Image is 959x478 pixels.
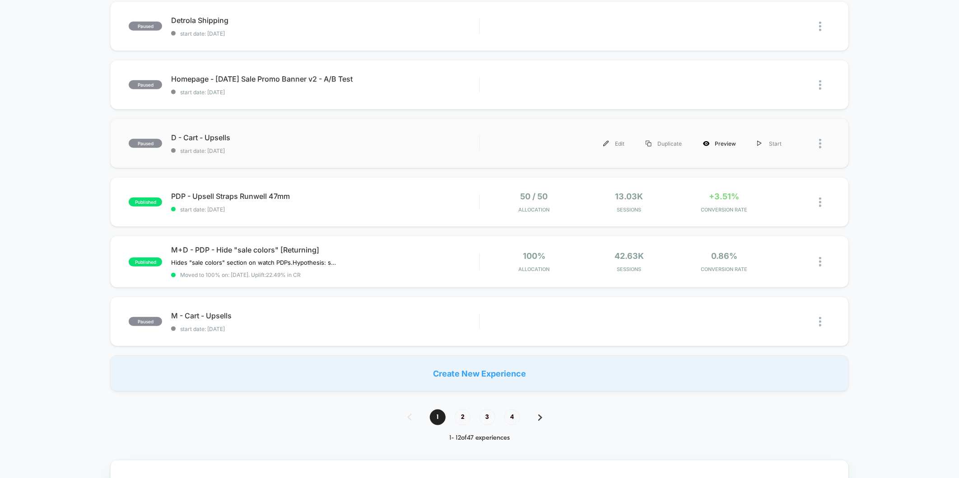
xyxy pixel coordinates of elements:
[430,409,446,425] span: 1
[679,207,770,213] span: CONVERSION RATE
[819,80,821,90] img: close
[819,257,821,267] img: close
[171,311,479,320] span: M - Cart - Upsells
[519,207,550,213] span: Allocation
[679,266,770,272] span: CONVERSION RATE
[171,16,479,25] span: Detrola Shipping
[819,198,821,207] img: close
[646,141,652,147] img: menu
[521,192,548,201] span: 50 / 50
[171,206,479,213] span: start date: [DATE]
[523,251,545,261] span: 100%
[171,192,479,201] span: PDP - Upsell Straps Runwell 47mm
[504,409,520,425] span: 4
[635,133,693,154] div: Duplicate
[819,317,821,326] img: close
[747,133,792,154] div: Start
[757,141,762,147] img: menu
[171,30,479,37] span: start date: [DATE]
[171,245,479,254] span: M+D - PDP - Hide "sale colors" [Returning]
[129,80,162,89] span: paused
[709,192,740,201] span: +3.51%
[819,139,821,148] img: close
[171,259,339,266] span: Hides "sale colors" section on watch PDPs.Hypothesis: showcasing discounted versions of products ...
[593,133,635,154] div: Edit
[129,22,162,31] span: paused
[819,22,821,31] img: close
[129,257,162,267] span: published
[129,317,162,326] span: paused
[171,74,479,83] span: Homepage - [DATE] Sale Promo Banner v2 - A/B Test
[110,355,848,391] div: Create New Experience
[171,89,479,96] span: start date: [DATE]
[615,251,644,261] span: 42.63k
[171,133,479,142] span: D - Cart - Upsells
[519,266,550,272] span: Allocation
[615,192,643,201] span: 13.03k
[129,139,162,148] span: paused
[399,434,560,442] div: 1 - 12 of 47 experiences
[603,141,609,147] img: menu
[584,207,675,213] span: Sessions
[711,251,737,261] span: 0.86%
[479,409,495,425] span: 3
[129,198,162,207] span: published
[693,133,747,154] div: Preview
[584,266,675,272] span: Sessions
[180,271,301,278] span: Moved to 100% on: [DATE] . Uplift: 22.49% in CR
[538,414,542,421] img: pagination forward
[171,326,479,332] span: start date: [DATE]
[171,147,479,154] span: start date: [DATE]
[455,409,470,425] span: 2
